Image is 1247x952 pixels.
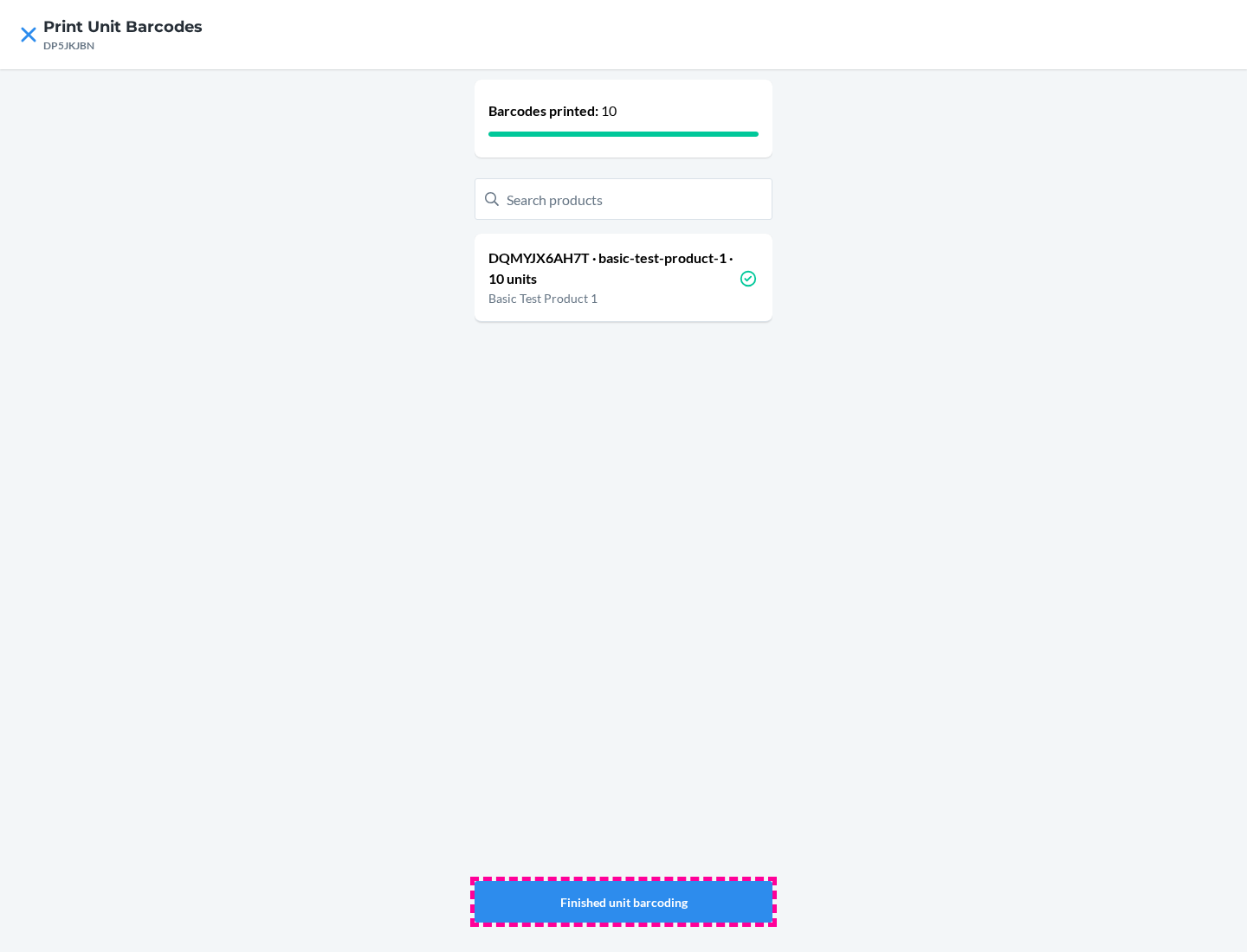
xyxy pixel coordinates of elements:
p: Basic Test Product 1 [488,289,739,307]
p: Barcodes printed: [488,100,759,121]
h4: Print Unit Barcodes [43,16,203,38]
span: 10 [601,102,617,119]
button: Finished unit barcoding [475,881,772,923]
div: DP5JKJBN [43,38,203,54]
input: Search products [475,178,772,220]
p: DQMYJX6AH7T · basic-test-product-1 · 10 units [488,248,739,289]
